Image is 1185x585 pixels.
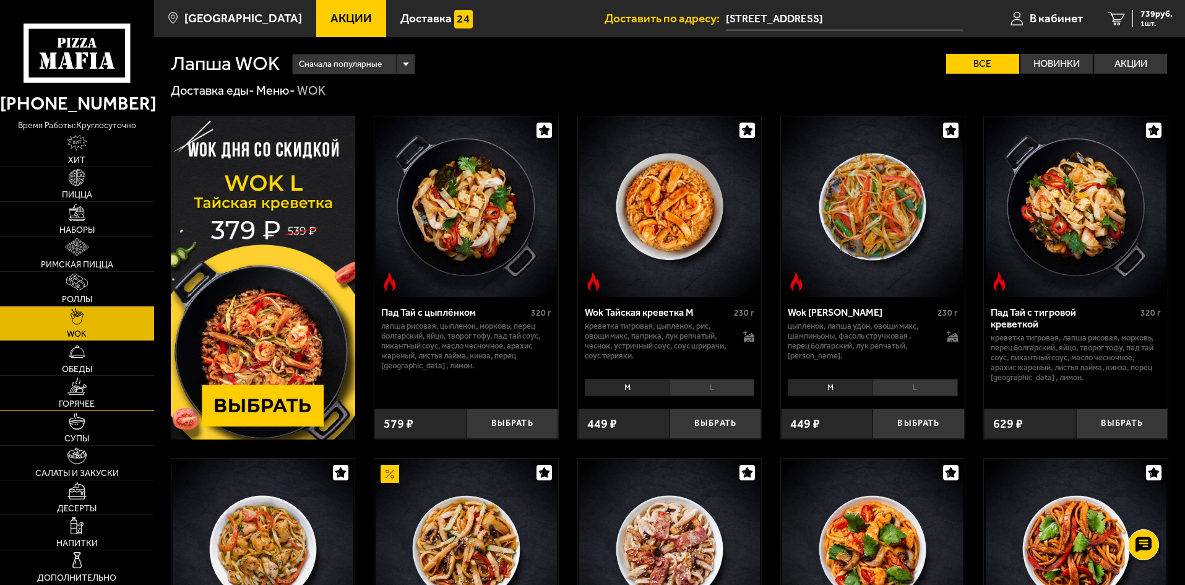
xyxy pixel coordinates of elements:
[531,308,551,318] span: 320 г
[734,308,754,318] span: 230 г
[873,409,964,439] button: Выбрать
[584,272,603,291] img: Острое блюдо
[986,116,1166,297] img: Пад Тай с тигровой креветкой
[946,54,1019,74] label: Все
[62,295,92,304] span: Роллы
[991,333,1161,383] p: креветка тигровая, лапша рисовая, морковь, перец болгарский, яйцо, творог тофу, пад тай соус, пик...
[788,379,873,396] li: M
[605,12,726,24] span: Доставить по адресу:
[384,418,413,430] span: 579 ₽
[37,574,116,583] span: Дополнительно
[374,116,558,297] a: Острое блюдоПад Тай с цыплёнком
[782,116,963,297] img: Wok Карри М
[256,83,295,98] a: Меню-
[454,10,473,28] img: 15daf4d41897b9f0e9f617042186c801.svg
[669,379,754,396] li: L
[788,321,934,361] p: цыпленок, лапша удон, овощи микс, шампиньоны, фасоль стручковая , перец болгарский, лук репчатый,...
[35,469,119,478] span: Салаты и закуски
[1140,10,1173,19] span: 739 руб.
[1030,12,1083,24] span: В кабинет
[171,83,254,98] a: Доставка еды-
[330,12,372,24] span: Акции
[1020,54,1093,74] label: Новинки
[726,7,963,30] span: посёлок Парголово, Толубеевский проезд, 26к1, подъезд 1
[585,379,670,396] li: M
[990,272,1009,291] img: Острое блюдо
[1094,54,1167,74] label: Акции
[1140,308,1161,318] span: 320 г
[184,12,302,24] span: [GEOGRAPHIC_DATA]
[585,306,731,318] div: Wok Тайская креветка M
[400,12,452,24] span: Доставка
[579,116,760,297] img: Wok Тайская креветка M
[56,539,98,548] span: Напитки
[788,306,934,318] div: Wok [PERSON_NAME]
[993,418,1023,430] span: 629 ₽
[41,261,113,269] span: Римская пицца
[62,191,92,199] span: Пицца
[937,308,958,318] span: 230 г
[670,409,761,439] button: Выбрать
[381,321,551,371] p: лапша рисовая, цыпленок, морковь, перец болгарский, яйцо, творог тофу, пад тай соус, пикантный со...
[585,321,731,361] p: креветка тигровая, цыпленок, рис, овощи микс, паприка, лук репчатый, чеснок, устричный соус, соус...
[299,53,382,76] span: Сначала популярные
[1076,409,1168,439] button: Выбрать
[67,330,87,339] span: WOK
[64,435,89,443] span: Супы
[62,365,92,374] span: Обеды
[781,116,965,297] a: Острое блюдоWok Карри М
[59,226,95,235] span: Наборы
[984,116,1168,297] a: Острое блюдоПад Тай с тигровой креветкой
[381,465,399,483] img: Акционный
[790,418,820,430] span: 449 ₽
[467,409,558,439] button: Выбрать
[59,400,95,409] span: Горячее
[578,116,762,297] a: Острое блюдоWok Тайская креветка M
[381,272,399,291] img: Острое блюдо
[171,54,280,74] h1: Лапша WOK
[68,156,85,165] span: Хит
[587,418,617,430] span: 449 ₽
[787,272,806,291] img: Острое блюдо
[376,116,556,297] img: Пад Тай с цыплёнком
[873,379,958,396] li: L
[57,505,97,513] span: Десерты
[726,7,963,30] input: Ваш адрес доставки
[381,306,528,318] div: Пад Тай с цыплёнком
[297,83,325,99] div: WOK
[991,306,1137,330] div: Пад Тай с тигровой креветкой
[1140,20,1173,27] span: 1 шт.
